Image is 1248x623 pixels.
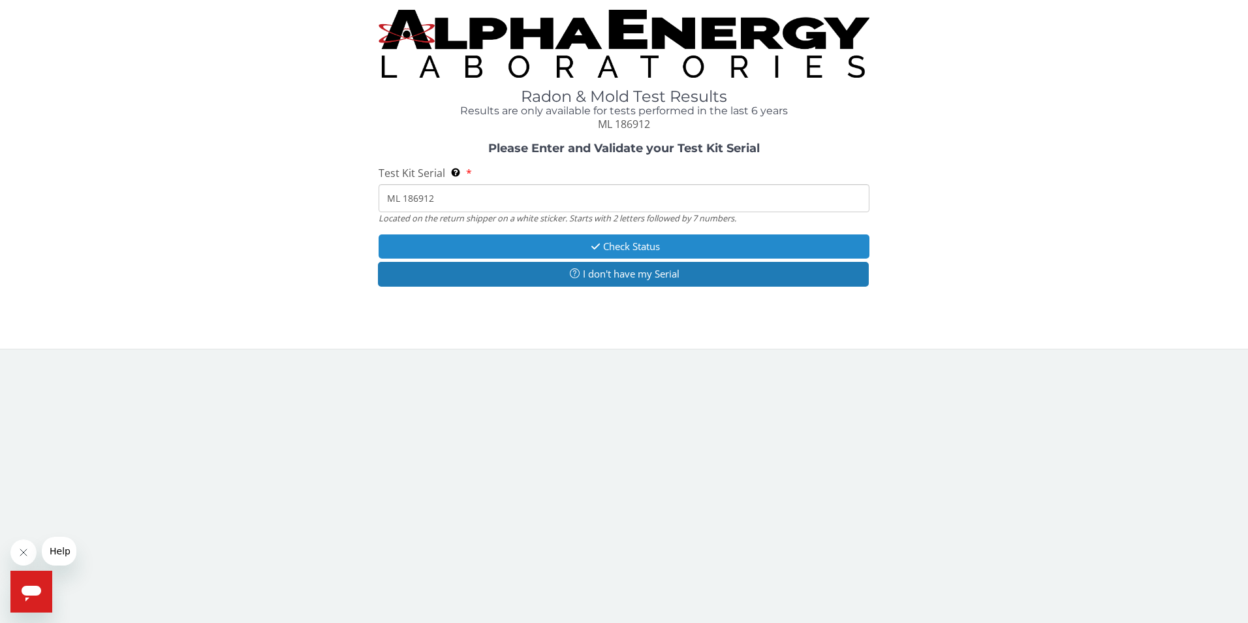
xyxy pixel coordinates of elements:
[379,105,870,117] h4: Results are only available for tests performed in the last 6 years
[10,571,52,613] iframe: Button to launch messaging window
[379,234,870,259] button: Check Status
[379,166,445,180] span: Test Kit Serial
[488,141,760,155] strong: Please Enter and Validate your Test Kit Serial
[379,10,870,78] img: TightCrop.jpg
[378,262,869,286] button: I don't have my Serial
[42,537,76,566] iframe: Message from company
[10,539,37,566] iframe: Close message
[379,212,870,224] div: Located on the return shipper on a white sticker. Starts with 2 letters followed by 7 numbers.
[379,88,870,105] h1: Radon & Mold Test Results
[598,117,650,131] span: ML 186912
